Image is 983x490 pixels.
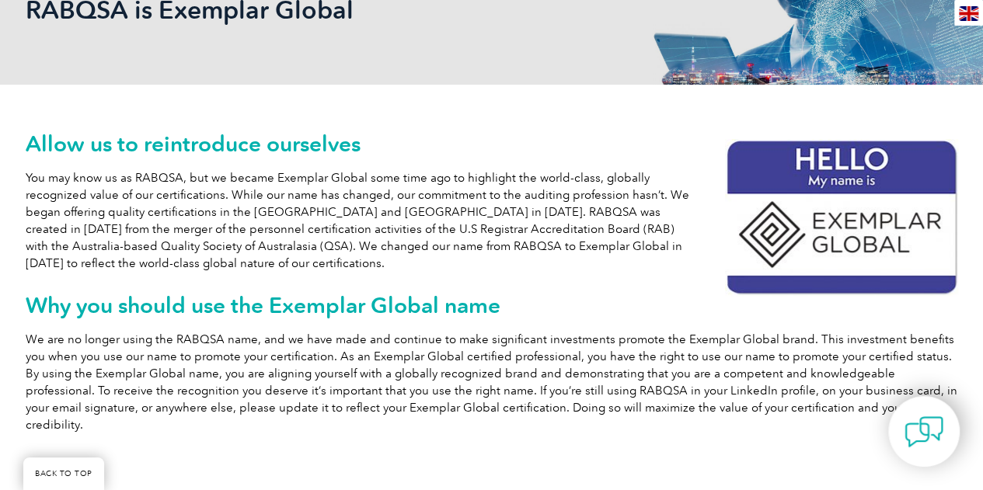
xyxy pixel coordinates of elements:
[26,331,958,433] p: We are no longer using the RABQSA name, and we have made and continue to make significant investm...
[26,169,958,272] p: You may know us as RABQSA, but we became Exemplar Global some time ago to highlight the world-cla...
[959,6,978,21] img: en
[26,131,958,156] h2: Allow us to reintroduce ourselves
[23,457,104,490] a: BACK TO TOP
[26,293,958,318] h2: Why you should use the Exemplar Global name
[905,412,943,451] img: contact-chat.png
